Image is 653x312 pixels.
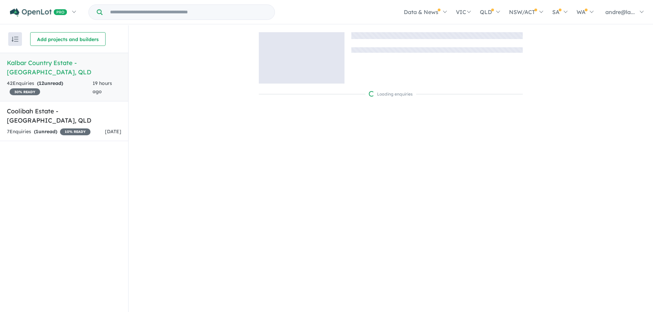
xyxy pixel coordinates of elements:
[60,128,90,135] span: 10 % READY
[7,128,90,136] div: 7 Enquir ies
[7,107,121,125] h5: Coolibah Estate - [GEOGRAPHIC_DATA] , QLD
[7,58,121,77] h5: Kalbar Country Estate - [GEOGRAPHIC_DATA] , QLD
[10,88,40,95] span: 30 % READY
[39,80,44,86] span: 12
[7,79,93,96] div: 42 Enquir ies
[12,37,19,42] img: sort.svg
[605,9,635,15] span: andre@la...
[36,128,38,135] span: 1
[30,32,106,46] button: Add projects and builders
[34,128,57,135] strong: ( unread)
[37,80,63,86] strong: ( unread)
[369,91,413,98] div: Loading enquiries
[10,8,67,17] img: Openlot PRO Logo White
[104,5,273,20] input: Try estate name, suburb, builder or developer
[105,128,121,135] span: [DATE]
[93,80,112,95] span: 19 hours ago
